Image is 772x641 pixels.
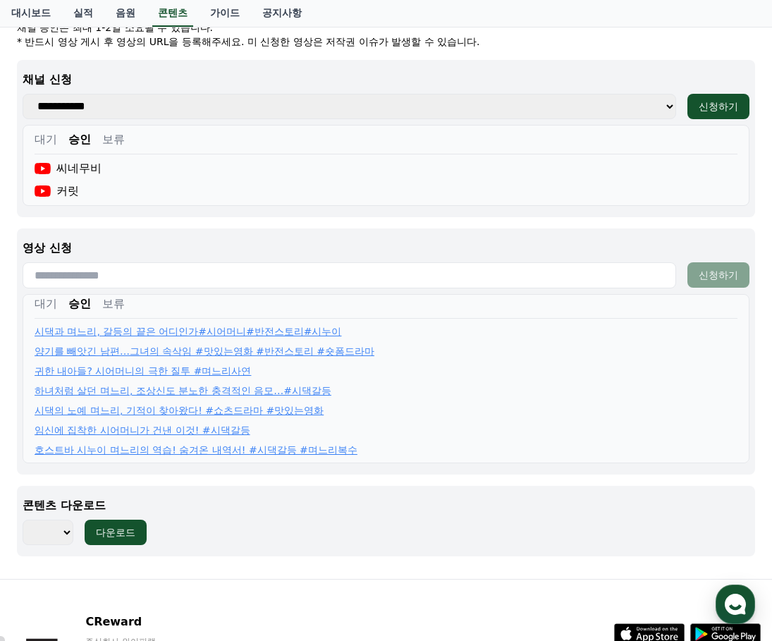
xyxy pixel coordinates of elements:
p: 채널 신청 [23,71,749,88]
p: 영상 신청 [23,240,749,257]
button: 승인 [68,295,91,312]
button: 대기 [35,131,57,148]
button: 대기 [35,295,57,312]
button: 승인 [68,131,91,148]
a: 홈 [4,447,93,482]
div: 신청하기 [699,268,738,282]
a: 시댁과 며느리, 갈등의 끝은 어디인가#시어머니#반전스토리#시누이 [35,324,341,338]
p: * 반드시 영상 게시 후 영상의 URL을 등록해주세요. 미 신청한 영상은 저작권 이슈가 발생할 수 있습니다. [17,35,755,49]
button: 보류 [102,295,125,312]
div: 씨네무비 [35,160,102,177]
button: 보류 [102,131,125,148]
a: 귀한 내아들? 시어머니의 극한 질투 #며느리사연 [35,364,251,378]
div: 커릿 [35,183,79,200]
span: 설정 [218,468,235,480]
p: 콘텐츠 다운로드 [23,497,749,514]
a: 호스트바 시누이 며느리의 역습! 숨겨온 내역서! #시댁갈등 #며느리복수 [35,443,357,457]
div: 다운로드 [96,525,135,539]
a: 임신에 집착한 시어머니가 건낸 이것! #시댁갈등 [35,423,250,437]
span: 대화 [129,469,146,480]
a: 하녀처럼 살던 며느리, 조상신도 분노한 충격적인 음모…#시댁갈등 [35,384,331,398]
a: 설정 [182,447,271,482]
a: 양기를 빼앗긴 남편…그녀의 속삭임 #맛있는영화 #반전스토리 #숏폼드라마 [35,344,374,358]
div: 신청하기 [699,99,738,114]
span: 홈 [44,468,53,480]
p: CReward [85,613,257,630]
button: 다운로드 [85,520,147,545]
a: 대화 [93,447,182,482]
button: 신청하기 [687,262,749,288]
button: 신청하기 [687,94,749,119]
a: 시댁의 노예 며느리, 기적이 찾아왔다! #쇼츠드라마 #맛있는영화 [35,403,324,417]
